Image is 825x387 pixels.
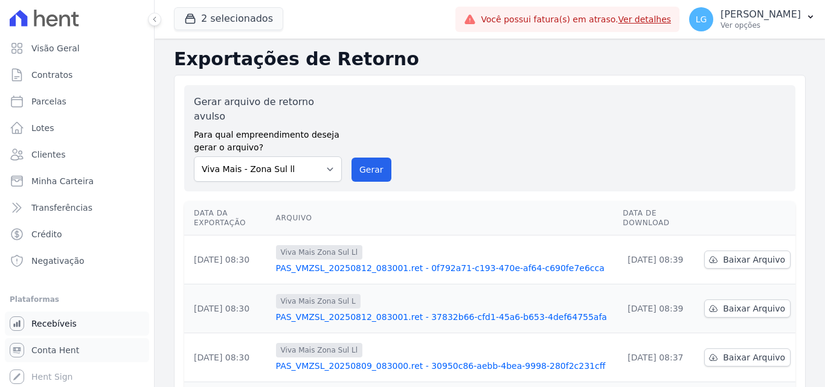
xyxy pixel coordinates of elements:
[184,235,271,284] td: [DATE] 08:30
[174,7,283,30] button: 2 selecionados
[5,249,149,273] a: Negativação
[184,201,271,235] th: Data da Exportação
[31,149,65,161] span: Clientes
[618,284,699,333] td: [DATE] 08:39
[5,312,149,336] a: Recebíveis
[5,63,149,87] a: Contratos
[721,8,801,21] p: [PERSON_NAME]
[704,348,791,366] a: Baixar Arquivo
[194,124,342,154] label: Para qual empreendimento deseja gerar o arquivo?
[276,311,614,323] a: PAS_VMZSL_20250812_083001.ret - 37832b66-cfd1-45a6-b653-4def64755afa
[481,13,671,26] span: Você possui fatura(s) em atraso.
[5,222,149,246] a: Crédito
[31,175,94,187] span: Minha Carteira
[704,299,791,318] a: Baixar Arquivo
[5,169,149,193] a: Minha Carteira
[31,69,72,81] span: Contratos
[31,95,66,107] span: Parcelas
[184,333,271,382] td: [DATE] 08:30
[276,294,361,309] span: Viva Mais Zona Sul L
[618,235,699,284] td: [DATE] 08:39
[194,95,342,124] label: Gerar arquivo de retorno avulso
[723,302,785,315] span: Baixar Arquivo
[696,15,707,24] span: LG
[10,292,144,307] div: Plataformas
[31,122,54,134] span: Lotes
[31,202,92,214] span: Transferências
[352,158,391,182] button: Gerar
[5,89,149,114] a: Parcelas
[5,338,149,362] a: Conta Hent
[5,36,149,60] a: Visão Geral
[5,116,149,140] a: Lotes
[5,196,149,220] a: Transferências
[31,228,62,240] span: Crédito
[679,2,825,36] button: LG [PERSON_NAME] Ver opções
[618,201,699,235] th: Data de Download
[276,262,614,274] a: PAS_VMZSL_20250812_083001.ret - 0f792a71-c193-470e-af64-c690fe7e6cca
[271,201,618,235] th: Arquivo
[31,255,85,267] span: Negativação
[276,245,362,260] span: Viva Mais Zona Sul Ll
[618,333,699,382] td: [DATE] 08:37
[5,142,149,167] a: Clientes
[723,254,785,266] span: Baixar Arquivo
[276,360,614,372] a: PAS_VMZSL_20250809_083000.ret - 30950c86-aebb-4bea-9998-280f2c231cff
[31,318,77,330] span: Recebíveis
[723,351,785,363] span: Baixar Arquivo
[704,251,791,269] a: Baixar Arquivo
[184,284,271,333] td: [DATE] 08:30
[618,14,672,24] a: Ver detalhes
[31,344,79,356] span: Conta Hent
[174,48,806,70] h2: Exportações de Retorno
[276,343,362,357] span: Viva Mais Zona Sul Ll
[721,21,801,30] p: Ver opções
[31,42,80,54] span: Visão Geral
